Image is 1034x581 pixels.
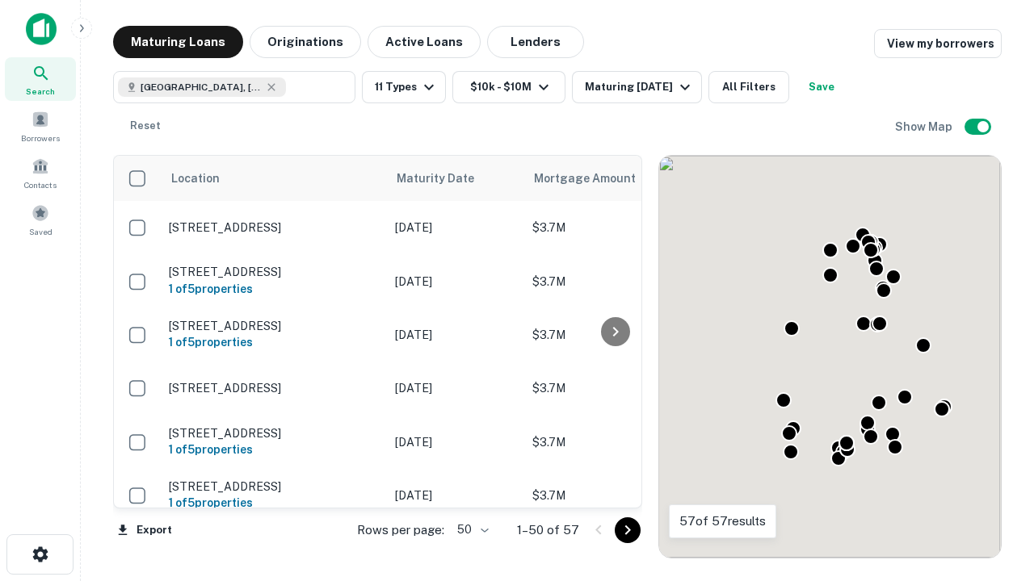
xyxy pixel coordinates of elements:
p: $3.7M [532,433,694,451]
p: [DATE] [395,379,516,397]
span: Search [26,85,55,98]
span: Maturity Date [397,169,495,188]
img: capitalize-icon.png [26,13,57,45]
button: Originations [250,26,361,58]
h6: Show Map [895,118,955,136]
button: All Filters [708,71,789,103]
button: $10k - $10M [452,71,565,103]
th: Location [161,156,387,201]
p: [STREET_ADDRESS] [169,479,379,494]
p: $3.7M [532,326,694,344]
button: Maturing Loans [113,26,243,58]
p: $3.7M [532,273,694,290]
p: Rows per page: [357,520,444,540]
p: [STREET_ADDRESS] [169,319,379,333]
button: Active Loans [368,26,481,58]
a: Search [5,57,76,101]
span: [GEOGRAPHIC_DATA], [GEOGRAPHIC_DATA] [141,80,262,94]
th: Mortgage Amount [524,156,702,201]
a: Saved [5,198,76,241]
span: Contacts [24,178,57,191]
h6: 1 of 5 properties [169,280,379,298]
a: View my borrowers [874,29,1002,58]
p: [DATE] [395,433,516,451]
span: Saved [29,225,53,238]
iframe: Chat Widget [953,400,1034,478]
span: Location [170,169,220,188]
p: [DATE] [395,219,516,236]
p: $3.7M [532,219,694,236]
p: $3.7M [532,487,694,504]
button: Save your search to get updates of matches that match your search criteria. [796,71,847,103]
p: [DATE] [395,487,516,504]
div: 0 0 [659,156,1001,558]
p: [STREET_ADDRESS] [169,220,379,235]
p: [DATE] [395,273,516,290]
button: 11 Types [362,71,446,103]
p: [STREET_ADDRESS] [169,426,379,441]
p: [DATE] [395,326,516,344]
button: Go to next page [615,517,641,543]
p: [STREET_ADDRESS] [169,381,379,395]
a: Borrowers [5,104,76,148]
button: Lenders [487,26,584,58]
button: Reset [120,110,171,142]
p: $3.7M [532,379,694,397]
th: Maturity Date [387,156,524,201]
span: Mortgage Amount [534,169,657,188]
h6: 1 of 5 properties [169,494,379,512]
h6: 1 of 5 properties [169,441,379,458]
div: Maturing [DATE] [585,77,695,97]
span: Borrowers [21,132,60,144]
button: Maturing [DATE] [572,71,702,103]
a: Contacts [5,151,76,194]
p: 1–50 of 57 [517,520,579,540]
div: 50 [451,518,491,541]
button: Export [113,518,176,542]
p: 57 of 57 results [679,512,766,531]
h6: 1 of 5 properties [169,333,379,351]
p: [STREET_ADDRESS] [169,265,379,279]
